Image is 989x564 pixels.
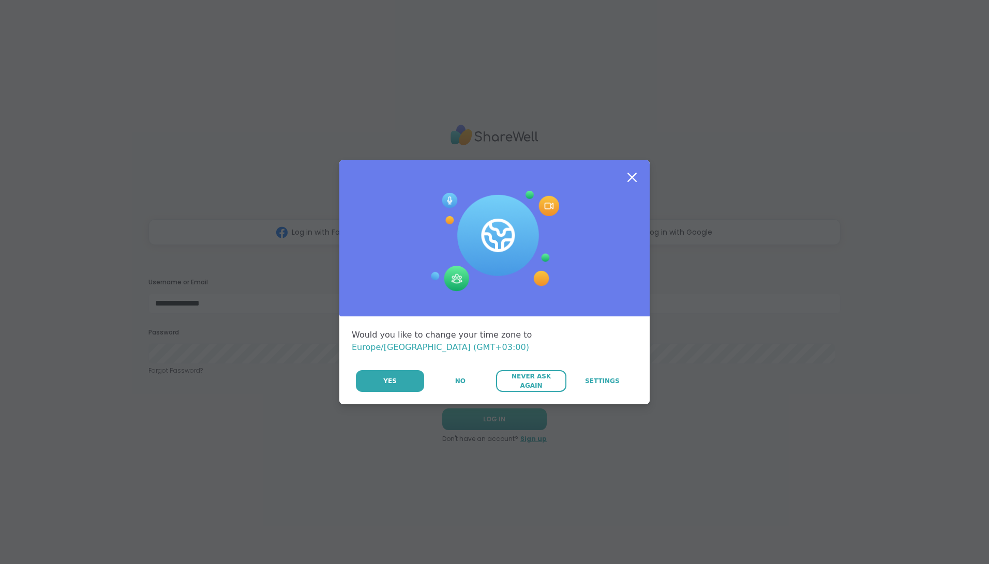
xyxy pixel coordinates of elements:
[425,370,495,392] button: No
[455,376,466,386] span: No
[430,191,559,292] img: Session Experience
[501,372,561,390] span: Never Ask Again
[585,376,620,386] span: Settings
[352,342,529,352] span: Europe/[GEOGRAPHIC_DATA] (GMT+03:00)
[352,329,637,354] div: Would you like to change your time zone to
[496,370,566,392] button: Never Ask Again
[356,370,424,392] button: Yes
[567,370,637,392] a: Settings
[383,376,397,386] span: Yes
